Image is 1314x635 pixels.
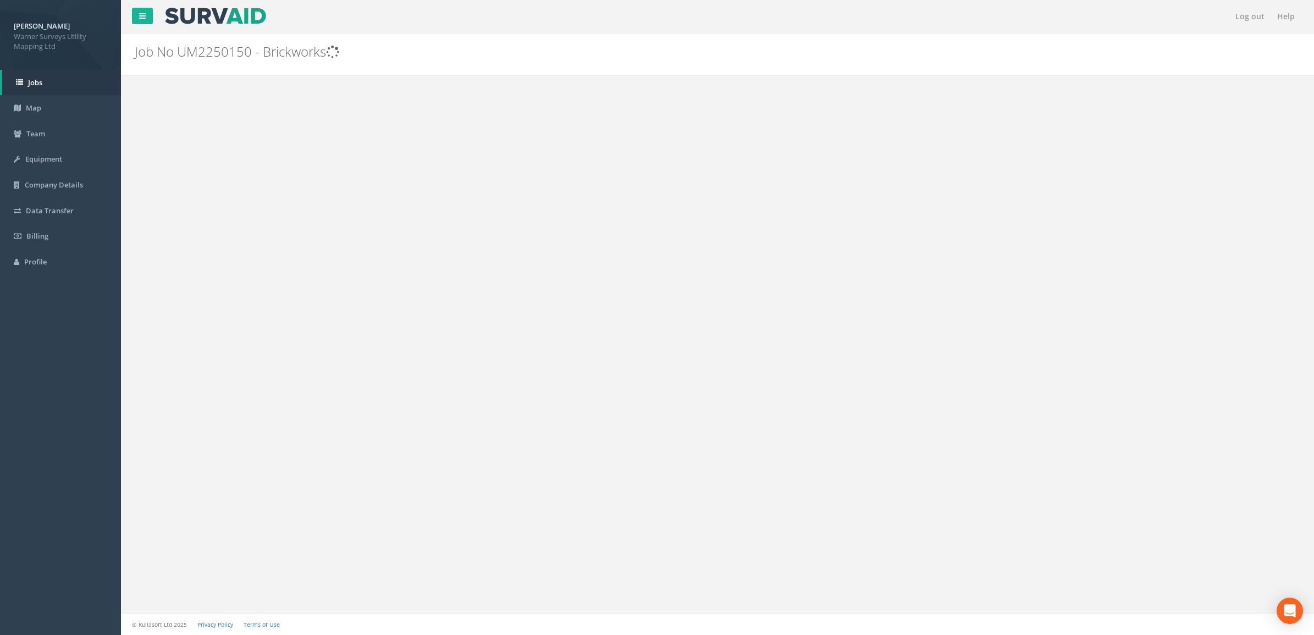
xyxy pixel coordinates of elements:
span: Team [26,129,45,139]
div: Open Intercom Messenger [1277,598,1303,624]
a: Privacy Policy [197,621,233,628]
span: Profile [24,257,47,267]
span: Equipment [25,154,62,164]
a: Jobs [2,70,121,96]
small: © Kullasoft Ltd 2025 [132,621,187,628]
a: [PERSON_NAME] Warner Surveys Utility Mapping Ltd [14,18,107,52]
span: Map [26,103,41,113]
span: Company Details [25,180,83,190]
span: Jobs [28,78,42,87]
span: Billing [26,231,48,241]
span: Data Transfer [26,206,74,216]
a: Terms of Use [244,621,280,628]
span: Warner Surveys Utility Mapping Ltd [14,31,107,52]
strong: [PERSON_NAME] [14,21,70,31]
h2: Job No UM2250150 - Brickworks [135,45,1103,59]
